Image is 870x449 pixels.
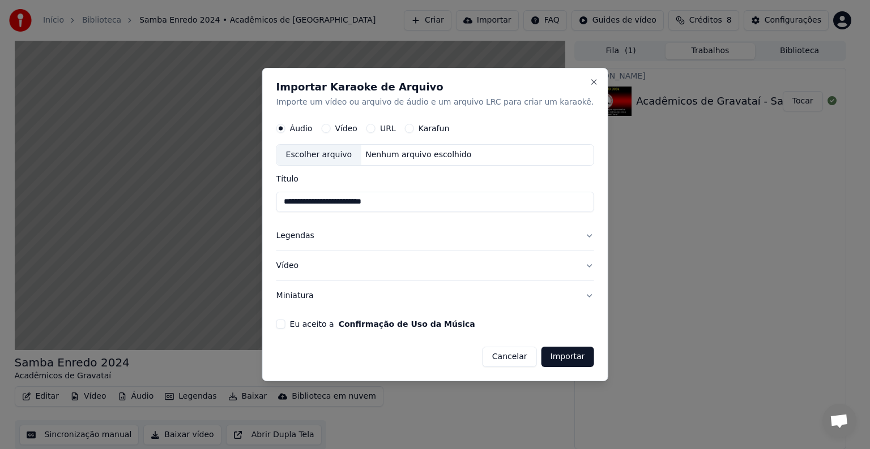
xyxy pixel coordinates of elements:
[276,175,594,183] label: Título
[335,124,357,132] label: Vídeo
[541,347,594,367] button: Importar
[276,221,594,251] button: Legendas
[361,149,476,161] div: Nenhum arquivo escolhido
[276,281,594,310] button: Miniatura
[380,124,396,132] label: URL
[483,347,537,367] button: Cancelar
[339,320,475,328] button: Eu aceito a
[290,320,475,328] label: Eu aceito a
[290,124,313,132] label: Áudio
[276,97,594,108] p: Importe um vídeo ou arquivo de áudio e um arquivo LRC para criar um karaokê.
[277,145,361,165] div: Escolher arquivo
[276,251,594,280] button: Vídeo
[276,82,594,92] h2: Importar Karaoke de Arquivo
[419,124,450,132] label: Karafun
